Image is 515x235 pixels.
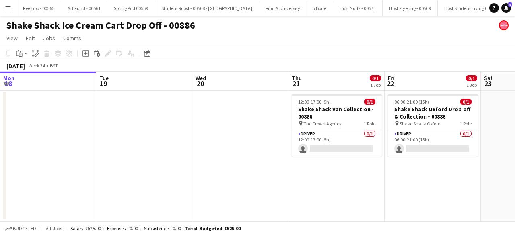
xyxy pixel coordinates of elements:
[370,82,381,88] div: 1 Job
[6,35,18,42] span: View
[388,106,478,120] h3: Shake Shack Oxford Drop off & Collection - 00886
[307,0,333,16] button: 7Bone
[387,79,394,88] span: 22
[292,106,382,120] h3: Shake Shack Van Collection - 00886
[99,74,109,82] span: Tue
[259,0,307,16] button: Find A University
[16,0,61,16] button: Reelhop - 00565
[194,79,206,88] span: 20
[400,121,441,127] span: Shake Shack Oxford
[499,20,509,30] app-user-avatar: native Staffing
[63,35,81,42] span: Comms
[364,121,375,127] span: 1 Role
[3,74,14,82] span: Mon
[292,74,302,82] span: Thu
[26,35,35,42] span: Edit
[290,79,302,88] span: 21
[370,75,381,81] span: 0/1
[484,74,493,82] span: Sat
[27,63,47,69] span: Week 34
[4,224,37,233] button: Budgeted
[196,74,206,82] span: Wed
[466,82,477,88] div: 1 Job
[292,129,382,157] app-card-role: Driver0/112:00-17:00 (5h)
[60,33,84,43] a: Comms
[508,2,512,7] span: 3
[364,99,375,105] span: 0/1
[44,225,64,231] span: All jobs
[6,19,195,31] h1: Shake Shack Ice Cream Cart Drop Off - 00886
[388,74,394,82] span: Fri
[438,0,504,16] button: Host Student Living 00547
[98,79,109,88] span: 19
[6,62,25,70] div: [DATE]
[303,121,342,127] span: The Crowd Agency
[483,79,493,88] span: 23
[61,0,107,16] button: Art Fund - 00561
[460,99,472,105] span: 0/1
[13,226,36,231] span: Budgeted
[383,0,438,16] button: Host Flyering - 00569
[155,0,259,16] button: Student Roost - 00568 - [GEOGRAPHIC_DATA]
[185,225,241,231] span: Total Budgeted £525.00
[501,3,511,13] a: 3
[394,99,429,105] span: 06:00-21:00 (15h)
[388,129,478,157] app-card-role: Driver0/106:00-21:00 (15h)
[107,0,155,16] button: Spring Pod 00559
[3,33,21,43] a: View
[23,33,38,43] a: Edit
[70,225,241,231] div: Salary £525.00 + Expenses £0.00 + Subsistence £0.00 =
[388,94,478,157] app-job-card: 06:00-21:00 (15h)0/1Shake Shack Oxford Drop off & Collection - 00886 Shake Shack Oxford1 RoleDriv...
[2,79,14,88] span: 18
[298,99,331,105] span: 12:00-17:00 (5h)
[333,0,383,16] button: Host Notts - 00574
[466,75,477,81] span: 0/1
[50,63,58,69] div: BST
[43,35,55,42] span: Jobs
[292,94,382,157] app-job-card: 12:00-17:00 (5h)0/1Shake Shack Van Collection - 00886 The Crowd Agency1 RoleDriver0/112:00-17:00 ...
[40,33,58,43] a: Jobs
[460,121,472,127] span: 1 Role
